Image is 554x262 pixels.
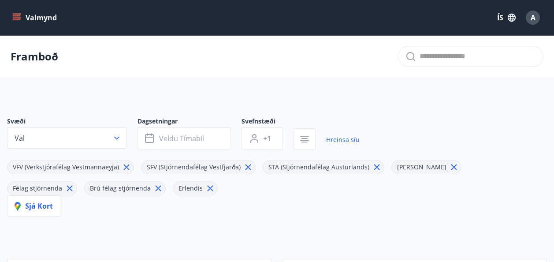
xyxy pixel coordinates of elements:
[84,181,166,195] div: Brú félag stjórnenda
[7,127,127,149] button: Val
[11,10,60,26] button: menu
[531,13,535,22] span: A
[147,163,241,171] span: SFV (Stjórnendafélag Vestfjarða)
[242,117,294,127] span: Svefnstæði
[138,127,231,150] button: Veldu tímabil
[397,163,446,171] span: [PERSON_NAME]
[263,160,384,174] div: STA (Stjórnendafélag Austurlands)
[173,181,218,195] div: Erlendis
[522,7,543,28] button: A
[178,184,203,192] span: Erlendis
[15,133,25,143] span: Val
[242,127,283,150] button: +1
[7,117,138,127] span: Svæði
[7,181,77,195] div: Félag stjórnenda
[391,160,461,174] div: [PERSON_NAME]
[15,201,53,211] span: Sjá kort
[7,160,134,174] div: VFV (Verkstjórafélag Vestmannaeyja)
[141,160,256,174] div: SFV (Stjórnendafélag Vestfjarða)
[11,49,58,64] p: Framboð
[13,184,62,192] span: Félag stjórnenda
[13,163,119,171] span: VFV (Verkstjórafélag Vestmannaeyja)
[492,10,521,26] button: ÍS
[7,195,60,217] button: Sjá kort
[90,184,151,192] span: Brú félag stjórnenda
[159,134,204,143] span: Veldu tímabil
[268,163,369,171] span: STA (Stjórnendafélag Austurlands)
[138,117,242,127] span: Dagsetningar
[263,134,271,143] span: +1
[326,130,360,150] a: Hreinsa síu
